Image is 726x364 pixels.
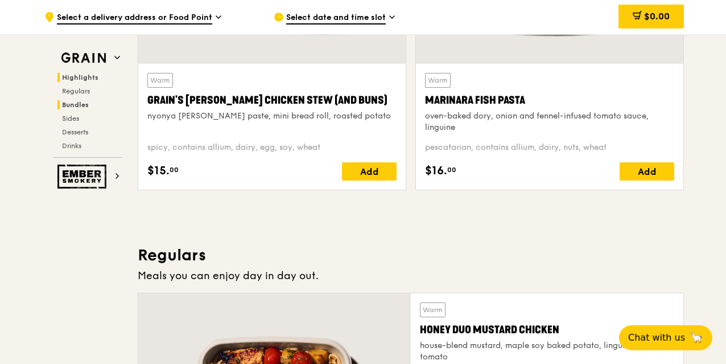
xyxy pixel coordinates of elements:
[170,165,179,174] span: 00
[147,73,173,88] div: Warm
[620,162,674,181] div: Add
[147,142,397,153] div: spicy, contains allium, dairy, egg, soy, wheat
[147,162,170,179] span: $15.
[62,87,90,95] span: Regulars
[138,268,684,284] div: Meals you can enjoy day in day out.
[644,11,670,22] span: $0.00
[147,92,397,108] div: Grain's [PERSON_NAME] Chicken Stew (and buns)
[57,165,110,189] img: Ember Smokery web logo
[147,111,397,122] div: nyonya [PERSON_NAME] paste, mini bread roll, roasted potato
[420,340,674,363] div: house-blend mustard, maple soy baked potato, linguine, cherry tomato
[425,142,674,153] div: pescatarian, contains allium, dairy, nuts, wheat
[628,331,685,345] span: Chat with us
[425,73,451,88] div: Warm
[62,101,89,109] span: Bundles
[62,114,79,122] span: Sides
[447,165,456,174] span: 00
[342,162,397,181] div: Add
[425,111,674,133] div: oven-baked dory, onion and fennel-infused tomato sauce, linguine
[690,331,703,345] span: 🦙
[286,12,386,24] span: Select date and time slot
[138,245,684,265] h3: Regulars
[425,162,447,179] span: $16.
[57,12,212,24] span: Select a delivery address or Food Point
[62,128,88,136] span: Desserts
[62,73,98,81] span: Highlights
[420,322,674,338] div: Honey Duo Mustard Chicken
[57,48,110,68] img: Grain web logo
[425,92,674,108] div: Marinara Fish Pasta
[62,142,81,150] span: Drinks
[619,325,712,350] button: Chat with us🦙
[420,302,445,317] div: Warm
